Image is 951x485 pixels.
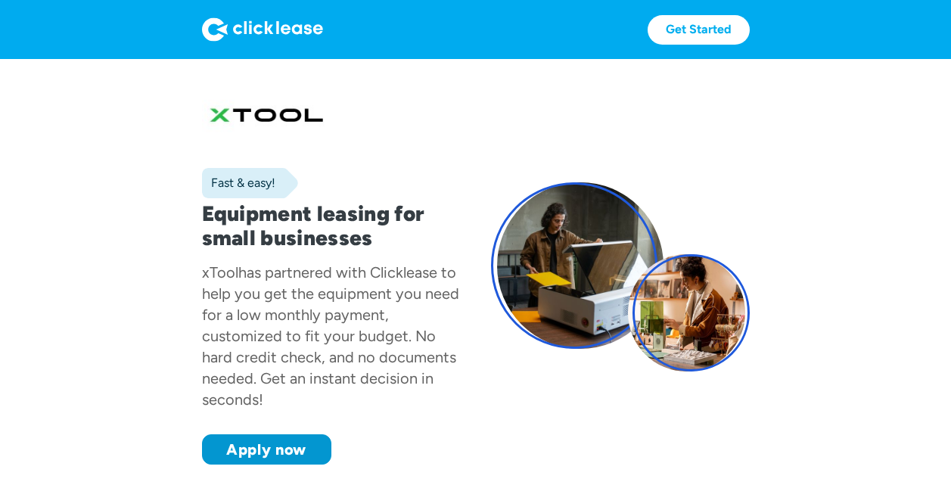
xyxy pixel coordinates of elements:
a: Get Started [648,15,750,45]
div: has partnered with Clicklease to help you get the equipment you need for a low monthly payment, c... [202,263,459,409]
div: Fast & easy! [202,176,275,191]
img: Logo [202,17,323,42]
h1: Equipment leasing for small businesses [202,201,461,250]
div: xTool [202,263,238,281]
a: Apply now [202,434,331,465]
